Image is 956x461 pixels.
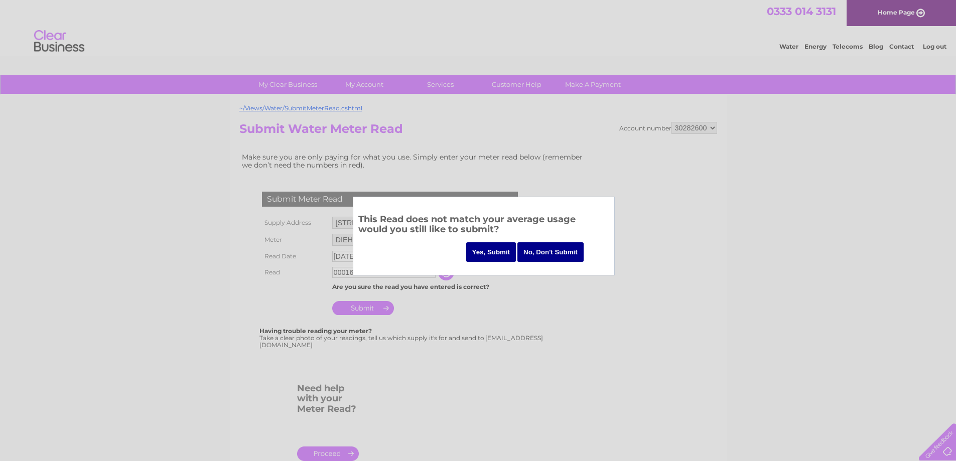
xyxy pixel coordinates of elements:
a: 0333 014 3131 [767,5,836,18]
a: Log out [923,43,946,50]
a: Energy [804,43,827,50]
input: No, Don't Submit [517,242,584,262]
a: Contact [889,43,914,50]
a: Water [779,43,798,50]
input: Yes, Submit [466,242,516,262]
div: Clear Business is a trading name of Verastar Limited (registered in [GEOGRAPHIC_DATA] No. 3667643... [241,6,716,49]
img: logo.png [34,26,85,57]
a: Telecoms [833,43,863,50]
a: Blog [869,43,883,50]
h3: This Read does not match your average usage would you still like to submit? [358,212,609,240]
